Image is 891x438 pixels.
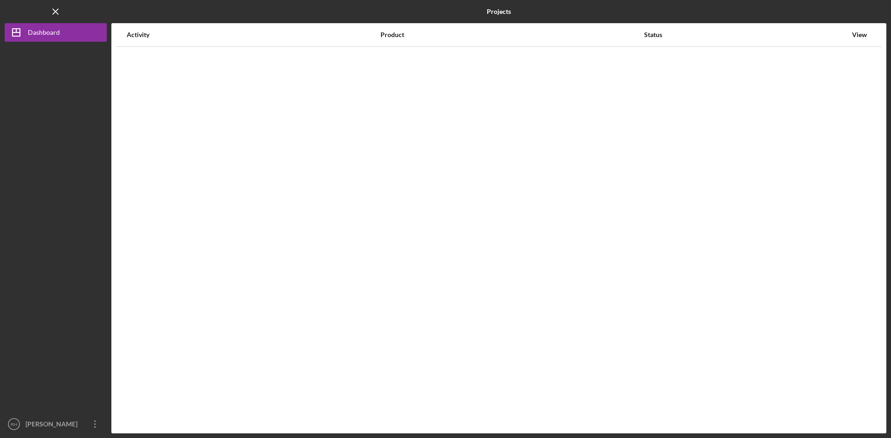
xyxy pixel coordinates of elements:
[5,415,107,433] button: RH[PERSON_NAME]
[5,23,107,42] button: Dashboard
[487,8,511,15] b: Projects
[11,422,17,427] text: RH
[28,23,60,44] div: Dashboard
[644,31,847,38] div: Status
[381,31,643,38] div: Product
[848,31,871,38] div: View
[127,31,380,38] div: Activity
[23,415,84,436] div: [PERSON_NAME]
